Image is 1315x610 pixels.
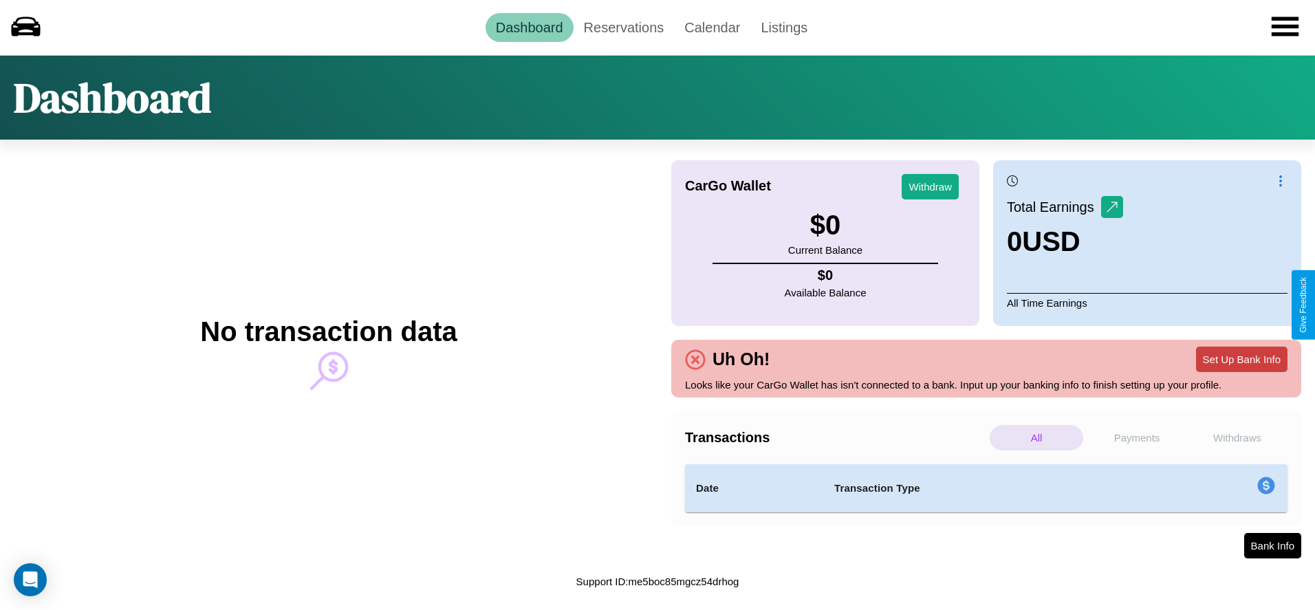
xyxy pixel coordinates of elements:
[486,13,574,42] a: Dashboard
[788,210,862,241] h3: $ 0
[200,316,457,347] h2: No transaction data
[1244,533,1301,558] button: Bank Info
[1196,347,1287,372] button: Set Up Bank Info
[685,178,771,194] h4: CarGo Wallet
[1090,425,1184,450] p: Payments
[785,268,867,283] h4: $ 0
[1191,425,1284,450] p: Withdraws
[990,425,1083,450] p: All
[706,349,776,369] h4: Uh Oh!
[1007,226,1123,257] h3: 0 USD
[750,13,818,42] a: Listings
[902,174,959,199] button: Withdraw
[1298,277,1308,333] div: Give Feedback
[788,241,862,259] p: Current Balance
[685,430,986,446] h4: Transactions
[834,480,1145,497] h4: Transaction Type
[696,480,812,497] h4: Date
[14,69,211,126] h1: Dashboard
[674,13,750,42] a: Calendar
[685,375,1287,394] p: Looks like your CarGo Wallet has isn't connected to a bank. Input up your banking info to finish ...
[574,13,675,42] a: Reservations
[14,563,47,596] div: Open Intercom Messenger
[1007,195,1101,219] p: Total Earnings
[785,283,867,302] p: Available Balance
[685,464,1287,512] table: simple table
[576,572,739,591] p: Support ID: me5boc85mgcz54drhog
[1007,293,1287,312] p: All Time Earnings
